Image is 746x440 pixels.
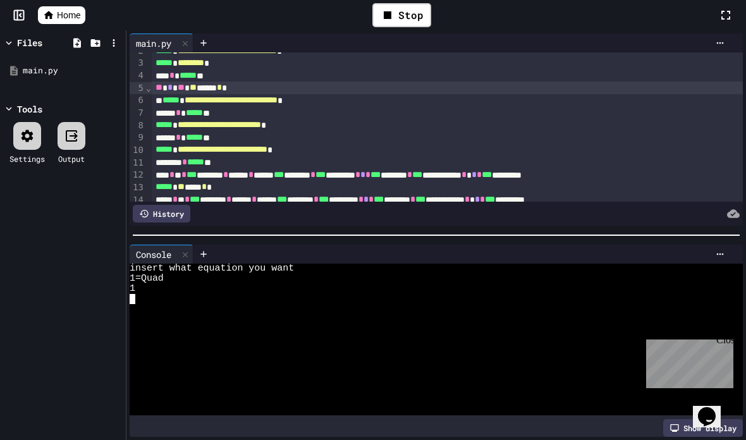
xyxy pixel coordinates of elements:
div: Output [58,153,85,164]
div: Console [130,245,193,264]
div: main.py [130,34,193,52]
div: Chat with us now!Close [5,5,87,80]
span: Fold line [145,83,152,93]
div: 13 [130,181,145,194]
iframe: chat widget [641,334,733,388]
div: main.py [130,37,178,50]
div: main.py [23,64,121,77]
div: Show display [663,419,743,437]
span: insert what equation you want [130,264,294,274]
div: 5 [130,82,145,95]
div: 9 [130,131,145,144]
div: Settings [9,153,45,164]
iframe: chat widget [693,389,733,427]
div: 8 [130,119,145,132]
div: 11 [130,157,145,169]
div: 7 [130,107,145,119]
div: 14 [130,194,145,207]
div: Tools [17,102,42,116]
div: History [133,205,190,223]
div: 12 [130,169,145,181]
div: 4 [130,70,145,82]
span: 1 [130,284,135,294]
span: Home [57,9,80,21]
div: Stop [372,3,431,27]
div: 10 [130,144,145,157]
div: Console [130,248,178,261]
div: 6 [130,94,145,107]
a: Home [38,6,85,24]
div: 3 [130,57,145,70]
div: Files [17,36,42,49]
span: 1=Quad [130,274,164,284]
